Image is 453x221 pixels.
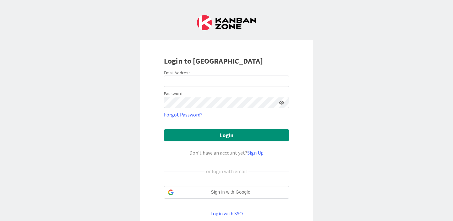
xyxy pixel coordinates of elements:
label: Password [164,90,182,97]
div: Sign in with Google [164,186,289,199]
b: Login to [GEOGRAPHIC_DATA] [164,56,263,66]
a: Forgot Password? [164,111,203,118]
a: Login with SSO [210,210,243,217]
img: Kanban Zone [197,15,256,30]
div: or login with email [204,167,249,175]
span: Sign in with Google [176,189,285,195]
div: Don’t have an account yet? [164,149,289,156]
button: Login [164,129,289,141]
label: Email Address [164,70,191,76]
a: Sign Up [247,150,264,156]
